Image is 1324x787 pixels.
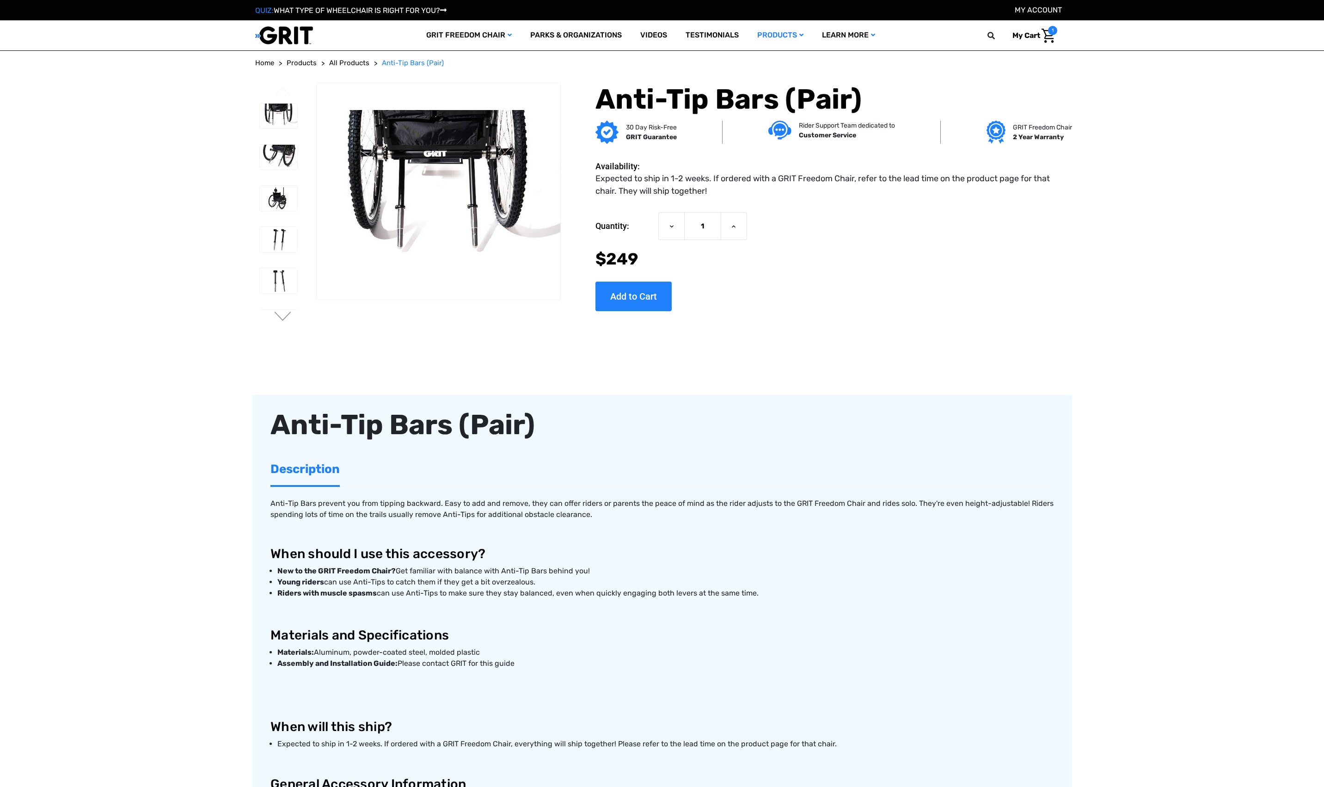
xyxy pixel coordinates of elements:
[631,20,676,50] a: Videos
[1048,26,1057,35] span: 1
[277,659,398,668] strong: Assembly and Installation Guide:
[255,58,1069,68] nav: Breadcrumb
[277,578,324,586] strong: Young riders
[1015,6,1062,14] a: Account
[1005,26,1057,45] a: Cart with 1 items
[1013,123,1072,132] p: GRIT Freedom Chair
[521,20,631,50] a: Parks & Organizations
[270,719,1054,735] h3: When will this ship?
[260,310,297,335] img: GRIT Anti-Tip Bars: side and front view of two anti tips shown for use as accessory with GRIT Fre...
[287,59,317,67] span: Products
[277,577,1054,588] li: can use Anti-Tips to catch them if they get a bit overzealous.
[382,58,444,68] a: Anti-Tip Bars (Pair)
[287,58,317,68] a: Products
[382,59,444,67] span: Anti-Tip Bars (Pair)
[255,58,274,68] a: Home
[277,566,1054,577] li: Get familiar with balance with Anti-Tip Bars behind you!
[277,647,1054,658] li: Aluminum, powder-coated steel, molded plastic
[417,20,521,50] a: GRIT Freedom Chair
[595,172,1064,197] dd: Expected to ship in 1-2 weeks. If ordered with a GRIT Freedom Chair, refer to the lead time on th...
[813,20,884,50] a: Learn More
[1012,31,1040,40] span: My Cart
[260,268,297,293] img: GRIT Anti-Tip Bars: pair of anti tip balance sticks hardware shown for use as accessory with GRIT...
[277,588,1054,599] li: can use Anti-Tips to make sure they stay balanced, even when quickly engaging both levers at the ...
[255,6,274,15] span: QUIZ:
[595,121,619,144] img: GRIT Guarantee
[317,110,560,272] img: GRIT Anti-Tip Bars: back of GRIT Freedom Chair with anti-tip balance sticks pair installed at rea...
[260,227,297,252] img: GRIT Anti-Tip Bars: pair of anti tip balance sticks hardware shown for use as accessory with GRIT...
[260,145,297,170] img: GRIT Anti-Tip Bars: side angle back view of GRIT Freedom Chair with anti-tips pair installed at r...
[595,160,654,172] dt: Availability:
[277,566,396,575] strong: New to the GRIT Freedom Chair?
[270,627,1054,643] h3: Materials and Specifications
[595,212,654,240] label: Quantity:
[329,58,369,68] a: All Products
[1013,133,1064,141] strong: 2 Year Warranty
[273,87,293,98] button: Go to slide 2 of 2
[277,648,314,657] strong: Materials:
[626,133,677,141] strong: GRIT Guarantee
[260,186,297,211] img: GRIT Anti-Tip Bars: back side angle view of GRIT Freedom Chair outdoor wheelchair with anti-tip b...
[992,26,1005,45] input: Search
[277,589,377,597] strong: Riders with muscle spasms
[255,59,274,67] span: Home
[799,131,856,139] strong: Customer Service
[987,121,1005,144] img: Grit freedom
[270,404,1054,446] div: Anti-Tip Bars (Pair)
[768,121,791,140] img: Customer service
[676,20,748,50] a: Testimonials
[329,59,369,67] span: All Products
[270,498,1054,520] p: Anti-Tip Bars prevent you from tipping backward. Easy to add and remove, they can offer riders or...
[270,453,340,485] a: Description
[255,6,447,15] a: QUIZ:WHAT TYPE OF WHEELCHAIR IS RIGHT FOR YOU?
[277,738,1054,750] li: Expected to ship in 1-2 weeks. If ordered with a GRIT Freedom Chair, everything will ship togethe...
[595,282,672,311] input: Add to Cart
[799,121,895,130] p: Rider Support Team dedicated to
[270,546,1054,562] h3: When should I use this accessory?
[626,123,677,132] p: 30 Day Risk-Free
[595,249,638,269] span: $249
[595,83,1069,116] h1: Anti-Tip Bars (Pair)
[277,658,1054,669] li: Please contact GRIT for this guide
[273,312,293,323] button: Go to slide 2 of 2
[748,20,813,50] a: Products
[260,104,297,129] img: GRIT Anti-Tip Bars: back of GRIT Freedom Chair with anti-tip balance sticks pair installed at rea...
[1042,29,1055,43] img: Cart
[255,26,313,45] img: GRIT All-Terrain Wheelchair and Mobility Equipment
